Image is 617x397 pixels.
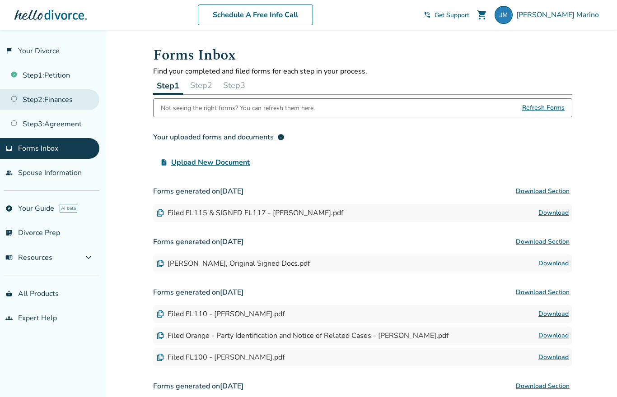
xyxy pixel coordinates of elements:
p: Find your completed and filed forms for each step in your process. [153,66,572,76]
span: Resources [5,253,52,263]
span: flag_2 [5,47,13,55]
h3: Forms generated on [DATE] [153,283,572,301]
a: Download [538,352,569,363]
div: Filed FL110 - [PERSON_NAME].pdf [157,309,285,319]
button: Download Section [513,233,572,251]
div: Filed FL115 & SIGNED FL117 - [PERSON_NAME].pdf [157,208,343,218]
div: Your uploaded forms and documents [153,132,285,143]
a: Schedule A Free Info Call [198,5,313,25]
h3: Forms generated on [DATE] [153,182,572,200]
span: Refresh Forms [522,99,565,117]
div: Filed Orange - Party Identification and Notice of Related Cases - [PERSON_NAME].pdf [157,331,449,341]
button: Step2 [187,76,216,94]
span: menu_book [5,254,13,261]
img: Document [157,310,164,318]
span: list_alt_check [5,229,13,236]
iframe: Chat Widget [572,354,617,397]
span: inbox [5,145,13,152]
div: Filed FL100 - [PERSON_NAME].pdf [157,352,285,362]
img: Document [157,209,164,217]
a: Download [538,208,569,218]
button: Download Section [513,377,572,395]
a: Download [538,309,569,319]
span: phone_in_talk [424,11,431,18]
h3: Forms generated on [DATE] [153,377,572,395]
button: Step1 [153,76,183,95]
div: [PERSON_NAME], Original Signed Docs.pdf [157,259,310,268]
a: Download [538,258,569,269]
img: Document [157,354,164,361]
span: [PERSON_NAME] Marino [516,10,603,20]
span: shopping_cart [477,9,487,20]
img: jmarino949@gmail.com [495,6,513,24]
span: shopping_basket [5,290,13,297]
span: expand_more [83,252,94,263]
span: upload_file [160,159,168,166]
a: phone_in_talkGet Support [424,11,469,19]
span: AI beta [60,204,77,213]
h3: Forms generated on [DATE] [153,233,572,251]
span: info [277,134,285,141]
span: Get Support [435,11,469,19]
a: Download [538,330,569,341]
button: Download Section [513,283,572,301]
h1: Forms Inbox [153,44,572,66]
span: Forms Inbox [18,143,58,153]
span: explore [5,205,13,212]
span: people [5,169,13,176]
button: Download Section [513,182,572,200]
span: groups [5,314,13,322]
img: Document [157,332,164,339]
div: Not seeing the right forms? You can refresh them here. [161,99,315,117]
button: Step3 [220,76,249,94]
span: Upload New Document [171,157,250,168]
img: Document [157,260,164,267]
